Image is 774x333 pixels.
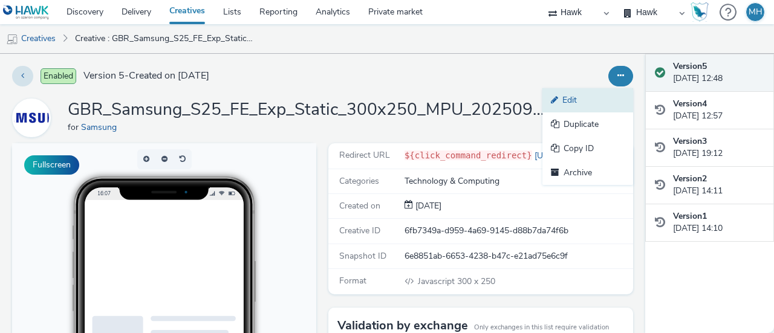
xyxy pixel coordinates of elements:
[673,173,707,184] strong: Version 2
[542,161,633,185] a: Archive
[41,68,76,84] span: Enabled
[691,2,714,22] a: Hawk Academy
[405,175,632,187] div: Technology & Computing
[339,200,380,212] span: Created on
[673,210,707,222] strong: Version 1
[339,225,380,236] span: Creative ID
[68,121,81,133] span: for
[405,225,632,237] div: 6fb7349a-d959-4a69-9145-d88b7da74f6b
[673,98,764,123] div: [DATE] 12:57
[673,60,707,72] strong: Version 5
[220,268,247,276] span: Desktop
[673,98,707,109] strong: Version 4
[673,210,764,235] div: [DATE] 14:10
[673,60,764,85] div: [DATE] 12:48
[339,175,379,187] span: Categories
[413,200,441,212] div: Creation 22 September 2025, 14:10
[85,47,99,53] span: 16:07
[203,279,289,294] li: QR Code
[749,3,763,21] div: MH
[417,276,495,287] span: 300 x 250
[203,250,289,265] li: Smartphone
[220,283,249,290] span: QR Code
[24,155,79,175] button: Fullscreen
[339,275,366,286] span: Format
[405,250,632,262] div: 6e8851ab-6653-4238-b47c-e21ad75e6c9f
[418,276,457,287] span: Javascript
[81,121,122,133] a: Samsung
[6,33,18,45] img: mobile
[542,88,633,112] a: Edit
[474,323,609,332] small: Only exchanges in this list require validation
[12,112,56,123] a: Samsung
[542,112,633,137] a: Duplicate
[542,137,633,161] a: Copy ID
[203,265,289,279] li: Desktop
[3,5,50,20] img: undefined Logo
[673,135,764,160] div: [DATE] 19:12
[673,135,707,147] strong: Version 3
[691,2,709,22] img: Hawk Academy
[220,254,259,261] span: Smartphone
[69,24,262,53] a: Creative : GBR_Samsung_S25_FE_Exp_Static_300x250_MPU_20250922
[68,99,551,121] h1: GBR_Samsung_S25_FE_Exp_Static_300x250_MPU_20250922
[405,150,532,160] code: ${click_command_redirect}
[413,200,441,212] span: [DATE]
[673,173,764,198] div: [DATE] 14:11
[339,149,390,161] span: Redirect URL
[339,250,386,262] span: Snapshot ID
[14,100,49,135] img: Samsung
[532,150,629,161] a: [URL][DOMAIN_NAME]
[83,69,209,83] span: Version 5 - Created on [DATE]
